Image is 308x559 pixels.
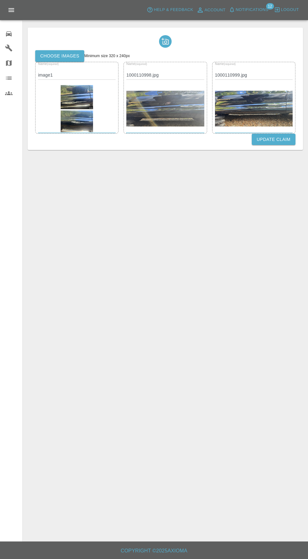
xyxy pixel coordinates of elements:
span: Notifications [236,6,268,13]
span: Name [38,62,59,66]
span: Name [215,62,236,66]
button: Logout [272,5,300,15]
button: Update Claim [252,134,295,145]
small: (required) [47,62,58,65]
button: Help & Feedback [145,5,195,15]
a: Account [195,5,227,15]
span: Name [126,62,147,66]
small: (required) [135,62,147,65]
span: Account [205,7,226,14]
h6: Copyright © 2025 Axioma [5,546,303,555]
span: 12 [266,3,274,9]
label: Choose images [35,50,84,62]
span: Logout [281,6,299,13]
span: Help & Feedback [154,6,193,13]
button: Open drawer [4,3,19,18]
span: Minimum size 320 x 240px [84,54,130,58]
button: Notifications [227,5,270,15]
small: (required) [224,62,235,65]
